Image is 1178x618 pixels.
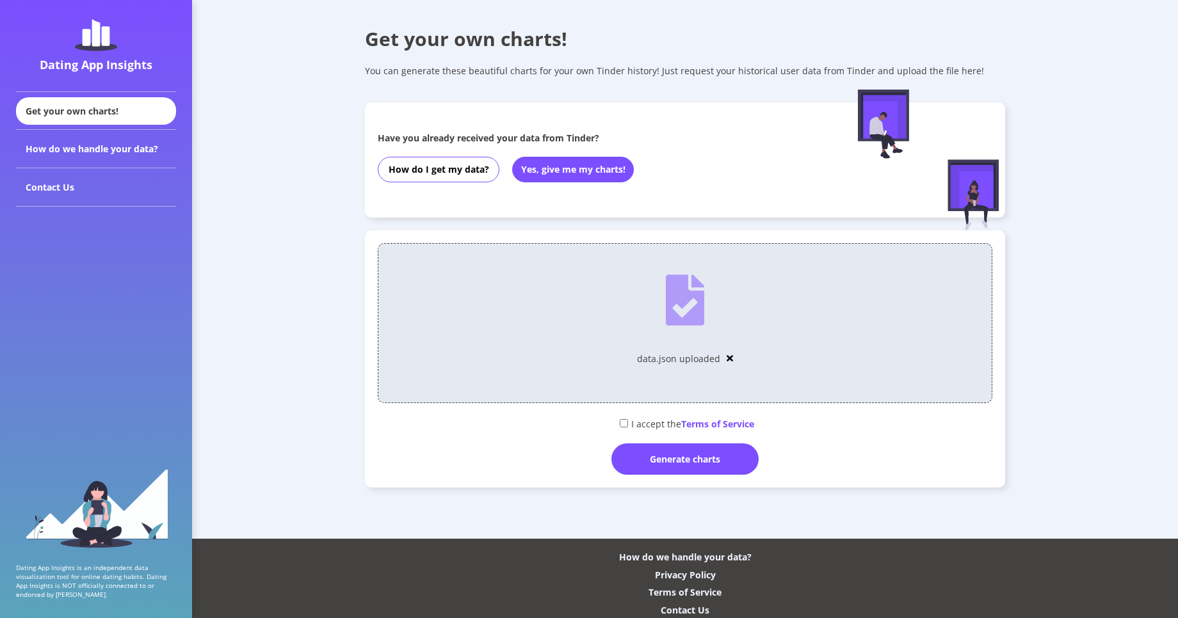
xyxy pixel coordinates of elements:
[666,274,704,326] img: file-uploaded.ea247aa8.svg
[512,157,634,182] button: Yes, give me my charts!
[365,65,1005,77] div: You can generate these beautiful charts for your own Tinder history! Just request your historical...
[661,604,709,616] div: Contact Us
[16,97,176,125] div: Get your own charts!
[858,90,909,159] img: male-figure-sitting.c9faa881.svg
[378,132,808,144] div: Have you already received your data from Tinder?
[727,354,733,363] img: close-solid.cbe4567e.svg
[637,353,720,365] div: data.json uploaded
[649,586,722,598] div: Terms of Service
[75,19,117,51] img: dating-app-insights-logo.5abe6921.svg
[378,413,992,434] div: I accept the
[365,26,1005,52] div: Get your own charts!
[681,418,754,430] span: Terms of Service
[948,159,999,230] img: female-figure-sitting.afd5d174.svg
[24,468,168,548] img: sidebar_girl.91b9467e.svg
[619,551,752,563] div: How do we handle your data?
[655,569,716,581] div: Privacy Policy
[16,563,176,599] p: Dating App Insights is an independent data visualization tool for online dating habits. Dating Ap...
[611,443,759,475] div: Generate charts
[16,130,176,168] div: How do we handle your data?
[378,157,499,182] button: How do I get my data?
[19,57,173,72] div: Dating App Insights
[16,168,176,207] div: Contact Us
